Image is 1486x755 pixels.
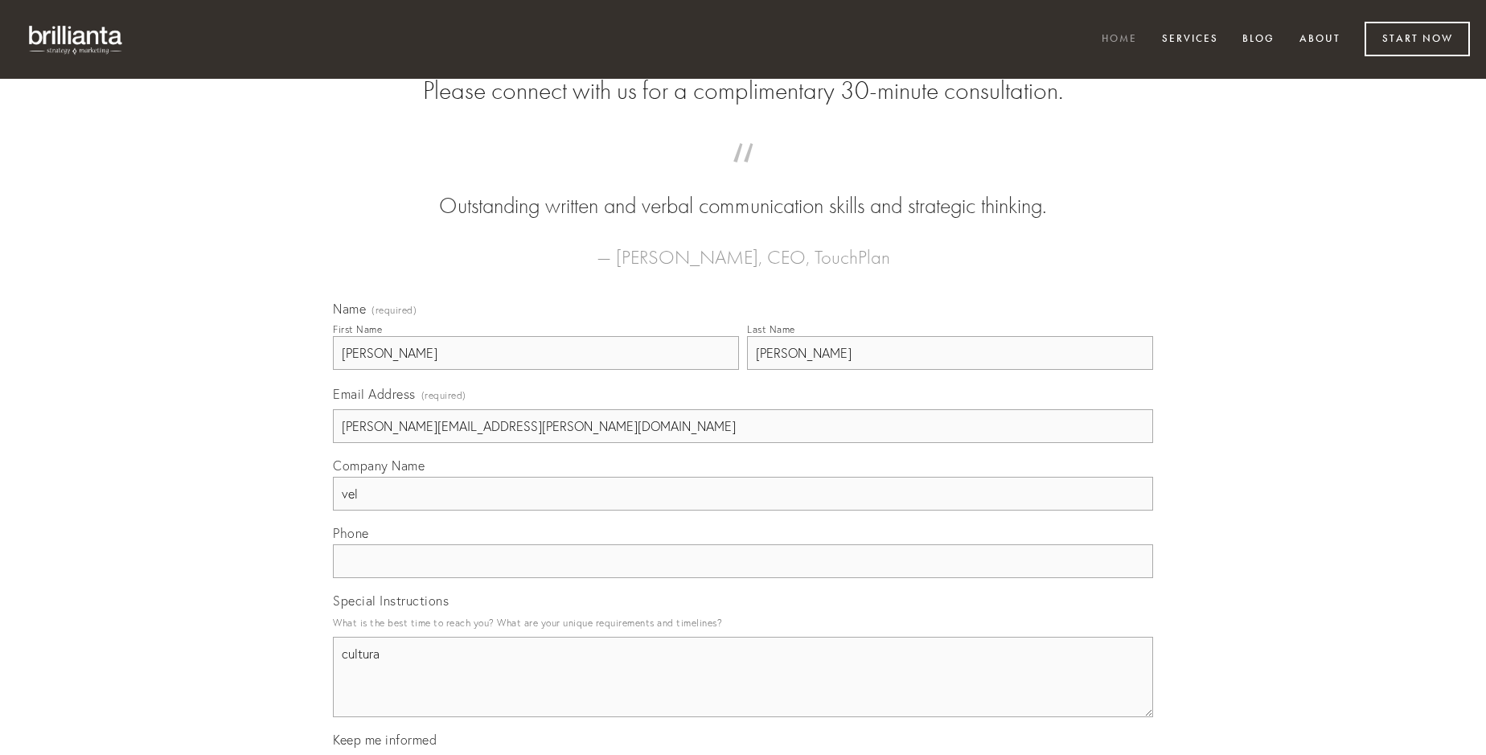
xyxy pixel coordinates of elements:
[421,384,466,406] span: (required)
[1091,27,1147,53] a: Home
[1151,27,1229,53] a: Services
[359,222,1127,273] figcaption: — [PERSON_NAME], CEO, TouchPlan
[1289,27,1351,53] a: About
[333,637,1153,717] textarea: cultura
[333,386,416,402] span: Email Address
[333,301,366,317] span: Name
[359,159,1127,191] span: “
[333,458,425,474] span: Company Name
[333,323,382,335] div: First Name
[333,732,437,748] span: Keep me informed
[333,612,1153,634] p: What is the best time to reach you? What are your unique requirements and timelines?
[371,306,417,315] span: (required)
[359,159,1127,222] blockquote: Outstanding written and verbal communication skills and strategic thinking.
[333,593,449,609] span: Special Instructions
[16,16,137,63] img: brillianta - research, strategy, marketing
[1232,27,1285,53] a: Blog
[333,525,369,541] span: Phone
[1365,22,1470,56] a: Start Now
[747,323,795,335] div: Last Name
[333,76,1153,106] h2: Please connect with us for a complimentary 30-minute consultation.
